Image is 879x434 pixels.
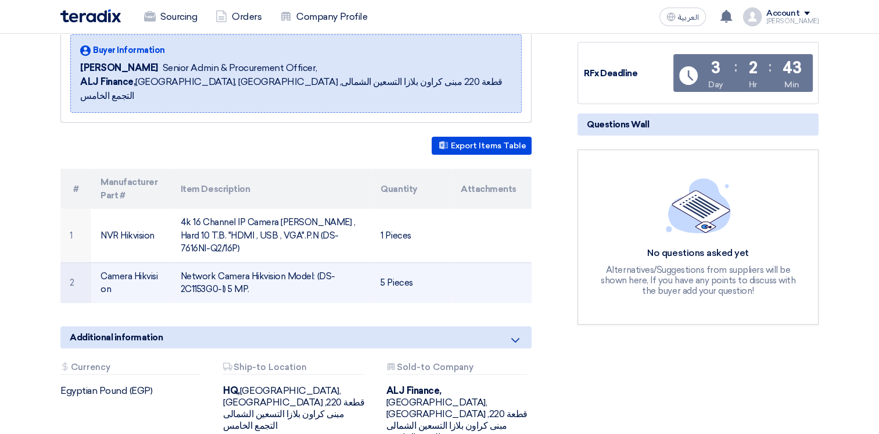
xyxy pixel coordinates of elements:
[659,8,706,26] button: العربية
[223,362,364,375] div: Ship-to Location
[91,262,171,303] td: Camera Hikvision
[708,79,723,91] div: Day
[135,4,206,30] a: Sourcing
[711,60,720,76] div: 3
[206,4,271,30] a: Orders
[60,262,91,303] td: 2
[171,262,372,303] td: Network Camera Hikvision Model: (DS-2C1153G0-I) 5 MP.
[91,209,171,262] td: NVR Hikvision
[80,75,512,103] span: [GEOGRAPHIC_DATA], [GEOGRAPHIC_DATA] ,قطعة 220 مبنى كراون بلازا التسعين الشمالى التجمع الخامس
[600,265,797,296] div: Alternatives/Suggestions from suppliers will be shown here, If you have any points to discuss wit...
[163,61,317,75] span: Senior Admin & Procurement Officer,
[91,169,171,209] th: Manufacturer Part #
[70,331,163,344] span: Additional information
[784,79,799,91] div: Min
[666,178,731,233] img: empty_state_list.svg
[748,60,757,76] div: 2
[743,8,762,26] img: profile_test.png
[223,385,240,396] b: HQ,
[386,385,442,396] b: ALJ Finance,
[587,118,649,131] span: Questions Wall
[600,247,797,259] div: No questions asked yet
[371,169,451,209] th: Quantity
[678,13,699,22] span: العربية
[766,18,819,24] div: [PERSON_NAME]
[171,209,372,262] td: 4k 16 Channel IP Camera [PERSON_NAME] , Hard 10 T.B. "HDMI , USB , VGA".P.N (DS-7616NI-Q2/16P)
[80,76,135,87] b: ALJ Finance,
[783,60,801,76] div: 43
[60,169,91,209] th: #
[80,61,158,75] span: [PERSON_NAME]
[60,362,201,375] div: Currency
[584,67,671,80] div: RFx Deadline
[171,169,372,209] th: Item Description
[60,209,91,262] td: 1
[371,209,451,262] td: 1 Pieces
[432,137,532,155] button: Export Items Table
[769,56,772,77] div: :
[734,56,737,77] div: :
[93,44,165,56] span: Buyer Information
[223,385,368,432] div: [GEOGRAPHIC_DATA], [GEOGRAPHIC_DATA] ,قطعة 220 مبنى كراون بلازا التسعين الشمالى التجمع الخامس
[749,79,757,91] div: Hr
[60,9,121,23] img: Teradix logo
[271,4,376,30] a: Company Profile
[451,169,532,209] th: Attachments
[371,262,451,303] td: 5 Pieces
[386,362,527,375] div: Sold-to Company
[766,9,799,19] div: Account
[60,385,206,397] div: Egyptian Pound (EGP)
